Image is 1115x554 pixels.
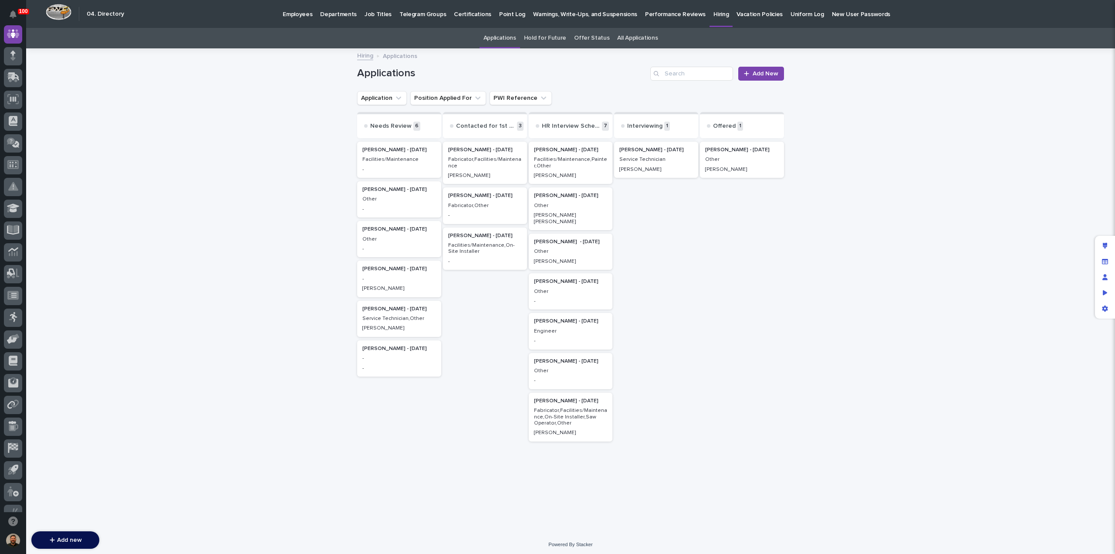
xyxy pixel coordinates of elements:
[700,142,784,178] a: [PERSON_NAME] - [DATE]Other[PERSON_NAME]
[362,236,436,242] p: Other
[614,142,698,178] a: [PERSON_NAME] - [DATE]Service Technician[PERSON_NAME]
[534,156,608,169] p: Facilities/Maintenance,Painter,Other
[448,242,522,255] p: Facilities/Maintenance,On-Site Installer
[362,306,436,312] p: [PERSON_NAME] - [DATE]
[448,173,522,179] p: [PERSON_NAME]
[9,48,159,62] p: How can we help?
[357,301,441,337] div: [PERSON_NAME] - [DATE]Service Technician,Other[PERSON_NAME]
[9,34,159,48] p: Welcome 👋
[357,50,373,60] a: Hiring
[410,91,486,105] button: Position Applied For
[529,313,613,349] a: [PERSON_NAME] - [DATE]Engineer-
[753,71,778,77] span: Add New
[650,67,733,81] div: Search
[148,99,159,110] button: Start new chat
[443,187,527,224] a: [PERSON_NAME] - [DATE]Fabricator,Other-
[1097,285,1113,301] div: Preview as
[534,289,608,295] p: Other
[529,393,613,442] div: [PERSON_NAME] - [DATE]Fabricator,Facilities/Maintenance,On-Site Installer,Saw Operator,Other[PERS...
[456,122,515,130] p: Contacted for 1st Interview
[529,234,613,270] a: [PERSON_NAME] - [DATE]Other[PERSON_NAME]
[9,97,24,112] img: 1736555164131-43832dd5-751b-4058-ba23-39d91318e5a0
[357,261,441,297] a: [PERSON_NAME] - [DATE]-[PERSON_NAME]
[362,355,436,361] p: -
[534,328,608,334] p: Engineer
[362,346,436,352] p: [PERSON_NAME] - [DATE]
[4,531,22,550] button: users-avatar
[1097,301,1113,316] div: App settings
[357,221,441,257] div: [PERSON_NAME] - [DATE]Other-
[362,365,436,371] p: -
[617,28,658,48] a: All Applications
[362,276,436,282] p: -
[619,167,693,173] p: [PERSON_NAME]
[534,338,608,344] p: -
[664,122,670,131] p: 1
[737,122,743,131] p: 1
[362,167,436,173] p: -
[705,147,779,153] p: [PERSON_NAME] - [DATE]
[370,122,412,130] p: Needs Review
[383,51,417,60] p: Applications
[713,122,736,130] p: Offered
[534,279,608,285] p: [PERSON_NAME] - [DATE]
[534,248,608,255] p: Other
[548,542,592,547] a: Powered By Stacker
[574,28,609,48] a: Offer Status
[448,233,522,239] p: [PERSON_NAME] - [DATE]
[357,142,441,178] a: [PERSON_NAME] - [DATE]Facilities/Maintenance-
[705,167,779,173] p: [PERSON_NAME]
[31,531,99,549] button: Add new
[448,258,522,265] p: -
[534,398,608,404] p: [PERSON_NAME] - [DATE]
[362,266,436,272] p: [PERSON_NAME] - [DATE]
[362,147,436,153] p: [PERSON_NAME] - [DATE]
[362,187,436,193] p: [PERSON_NAME] - [DATE]
[705,156,779,163] p: Other
[602,122,609,131] p: 7
[46,4,71,20] img: Workspace Logo
[738,67,784,81] a: Add New
[362,316,436,322] p: Service Technician,Other
[61,161,105,168] a: Powered byPylon
[448,156,522,169] p: Fabricator,Facilities/Maintenance
[362,325,436,331] p: [PERSON_NAME]
[87,161,105,168] span: Pylon
[534,430,608,436] p: [PERSON_NAME]
[534,147,608,153] p: [PERSON_NAME] - [DATE]
[362,246,436,252] p: -
[4,512,22,530] button: Open support chat
[19,8,28,14] p: 100
[443,142,527,184] a: [PERSON_NAME] - [DATE]Fabricator,Facilities/Maintenance[PERSON_NAME]
[448,203,522,209] p: Fabricator,Other
[524,28,566,48] a: Hold for Future
[517,122,524,131] p: 3
[357,181,441,218] a: [PERSON_NAME] - [DATE]Other-
[87,10,124,18] h2: 04. Directory
[534,377,608,384] p: -
[9,141,16,148] div: 📖
[448,147,522,153] p: [PERSON_NAME] - [DATE]
[529,187,613,230] a: [PERSON_NAME] - [DATE]Other[PERSON_NAME] [PERSON_NAME]
[529,142,613,184] div: [PERSON_NAME] - [DATE]Facilities/Maintenance,Painter,Other[PERSON_NAME]
[1097,254,1113,269] div: Manage fields and data
[362,226,436,232] p: [PERSON_NAME] - [DATE]
[534,239,608,245] p: [PERSON_NAME] - [DATE]
[619,147,693,153] p: [PERSON_NAME] - [DATE]
[534,258,608,265] p: [PERSON_NAME]
[483,28,516,48] a: Applications
[1097,238,1113,254] div: Edit layout
[357,67,647,80] h1: Applications
[448,212,522,218] p: -
[443,228,527,270] a: [PERSON_NAME] - [DATE]Facilities/Maintenance,On-Site Installer-
[357,340,441,377] a: [PERSON_NAME] - [DATE]--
